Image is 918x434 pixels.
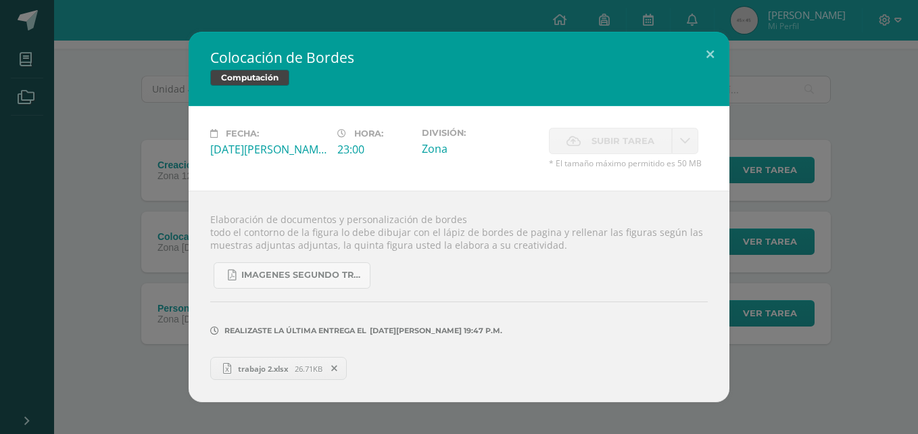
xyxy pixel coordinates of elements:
[210,142,327,157] div: [DATE][PERSON_NAME]
[672,128,698,154] a: La fecha de entrega ha expirado
[226,128,259,139] span: Fecha:
[210,48,708,67] h2: Colocación de Bordes
[224,326,366,335] span: Realizaste la última entrega el
[210,357,347,380] a: trabajo 2.xlsx 26.71KB
[691,32,729,78] button: Close (Esc)
[214,262,370,289] a: Imagenes segundo trabajo.pdf
[210,70,289,86] span: Computación
[231,364,295,374] span: trabajo 2.xlsx
[422,128,538,138] label: División:
[549,128,672,154] label: La fecha de entrega ha expirado
[295,364,322,374] span: 26.71KB
[422,141,538,156] div: Zona
[337,142,411,157] div: 23:00
[591,128,654,153] span: Subir tarea
[354,128,383,139] span: Hora:
[323,361,346,376] span: Remover entrega
[189,191,729,402] div: Elaboración de documentos y personalización de bordes todo el contorno de la figura lo debe dibuj...
[549,158,708,169] span: * El tamaño máximo permitido es 50 MB
[241,270,363,281] span: Imagenes segundo trabajo.pdf
[366,331,502,331] span: [DATE][PERSON_NAME] 19:47 p.m.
